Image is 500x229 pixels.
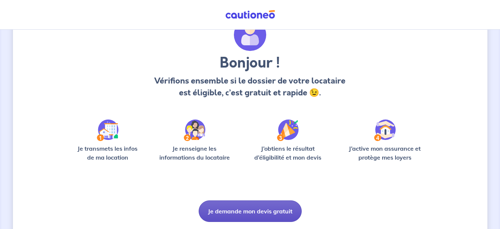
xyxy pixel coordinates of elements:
[155,144,235,162] p: Je renseigne les informations du locataire
[97,120,119,141] img: /static/90a569abe86eec82015bcaae536bd8e6/Step-1.svg
[234,19,266,51] img: archivate
[152,54,348,72] h3: Bonjour !
[342,144,428,162] p: J’active mon assurance et protège mes loyers
[72,144,143,162] p: Je transmets les infos de ma location
[277,120,299,141] img: /static/f3e743aab9439237c3e2196e4328bba9/Step-3.svg
[374,120,396,141] img: /static/bfff1cf634d835d9112899e6a3df1a5d/Step-4.svg
[152,75,348,99] p: Vérifions ensemble si le dossier de votre locataire est éligible, c’est gratuit et rapide 😉.
[199,200,302,222] button: Je demande mon devis gratuit
[246,144,330,162] p: J’obtiens le résultat d’éligibilité et mon devis
[184,120,205,141] img: /static/c0a346edaed446bb123850d2d04ad552/Step-2.svg
[222,10,278,19] img: Cautioneo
